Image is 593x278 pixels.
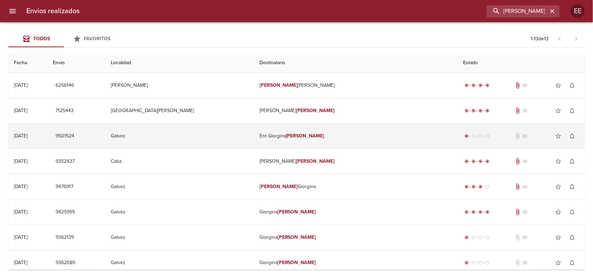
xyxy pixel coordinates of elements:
button: Agregar a favoritos [551,256,565,270]
button: Agregar a favoritos [551,230,565,244]
span: radio_button_checked [485,210,489,214]
span: notifications_none [569,209,576,216]
button: 9362085 [53,256,78,269]
button: 9362139 [53,231,77,244]
span: radio_button_unchecked [471,235,476,239]
button: Agregar a favoritos [551,154,565,168]
td: Ent Giorgina [254,124,458,149]
span: radio_button_checked [478,185,483,189]
div: Tabs Envios [8,31,120,47]
span: star_border [555,133,562,140]
span: radio_button_checked [464,109,469,113]
span: radio_button_checked [471,210,476,214]
button: Agregar a favoritos [551,78,565,92]
span: No tiene pedido asociado [521,133,528,140]
span: radio_button_unchecked [478,235,483,239]
div: Entregado [463,82,491,89]
div: [DATE] [14,133,27,139]
th: Envio [47,53,105,73]
span: Tiene documentos adjuntos [514,209,521,216]
td: Caba [105,149,254,174]
th: Localidad [105,53,254,73]
th: Destinatario [254,53,458,73]
span: star_border [555,209,562,216]
button: Activar notificaciones [565,104,579,118]
span: radio_button_checked [464,83,469,87]
span: radio_button_unchecked [485,185,489,189]
input: buscar [487,5,548,17]
em: [PERSON_NAME] [286,133,324,139]
span: radio_button_unchecked [471,134,476,138]
button: menu [4,3,21,19]
span: Tiene documentos adjuntos [514,158,521,165]
span: radio_button_unchecked [478,261,483,265]
td: Giorgina [254,174,458,199]
em: [PERSON_NAME] [278,234,316,240]
span: radio_button_checked [464,185,469,189]
span: radio_button_checked [471,83,476,87]
span: star_border [555,158,562,165]
span: No tiene documentos adjuntos [514,133,521,140]
div: Generado [463,259,491,266]
span: star_border [555,107,562,114]
button: Agregar a favoritos [551,205,565,219]
div: Abrir información de usuario [571,4,585,18]
td: Giorgina [254,225,458,250]
span: radio_button_checked [464,134,469,138]
div: Entregado [463,107,491,114]
button: Activar notificaciones [565,78,579,92]
span: notifications_none [569,183,576,190]
td: [PERSON_NAME] [254,98,458,123]
em: [PERSON_NAME] [260,82,298,88]
button: Activar notificaciones [565,256,579,270]
button: 9425995 [53,206,78,219]
span: 6256146 [56,81,74,90]
span: notifications_none [569,107,576,114]
span: No tiene documentos adjuntos [514,234,521,241]
button: Activar notificaciones [565,154,579,168]
span: 7125443 [56,107,74,115]
span: radio_button_checked [485,109,489,113]
span: radio_button_checked [464,210,469,214]
div: [DATE] [14,108,27,113]
span: No tiene pedido asociado [521,107,528,114]
em: [PERSON_NAME] [260,184,298,189]
span: No tiene pedido asociado [521,234,528,241]
span: 9352437 [56,157,75,166]
span: Todos [33,36,50,42]
span: radio_button_unchecked [485,134,489,138]
span: Tiene documentos adjuntos [514,107,521,114]
button: 9352437 [53,155,77,168]
td: Galvez [105,225,254,250]
span: star_border [555,259,562,266]
button: 9476917 [53,180,76,193]
span: radio_button_checked [485,83,489,87]
span: Pagina anterior [551,35,568,42]
div: [DATE] [14,260,27,266]
td: [GEOGRAPHIC_DATA][PERSON_NAME] [105,98,254,123]
button: 6256146 [53,79,77,92]
div: Entregado [463,158,491,165]
span: Tiene documentos adjuntos [514,183,521,190]
span: radio_button_checked [485,159,489,163]
span: 9362139 [56,233,74,242]
th: Estado [458,53,585,73]
span: Tiene documentos adjuntos [514,82,521,89]
div: Generado [463,133,491,140]
span: star_border [555,82,562,89]
span: 9476917 [56,183,73,191]
td: Giorgina [254,250,458,275]
span: radio_button_checked [471,185,476,189]
span: notifications_none [569,259,576,266]
button: 7125443 [53,104,76,117]
span: radio_button_checked [478,109,483,113]
div: En viaje [463,183,491,190]
em: [PERSON_NAME] [296,108,335,113]
span: notifications_none [569,158,576,165]
button: Agregar a favoritos [551,104,565,118]
button: Activar notificaciones [565,205,579,219]
span: No tiene pedido asociado [521,183,528,190]
div: [DATE] [14,82,27,88]
h6: Envios realizados [26,6,80,17]
span: radio_button_checked [478,210,483,214]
